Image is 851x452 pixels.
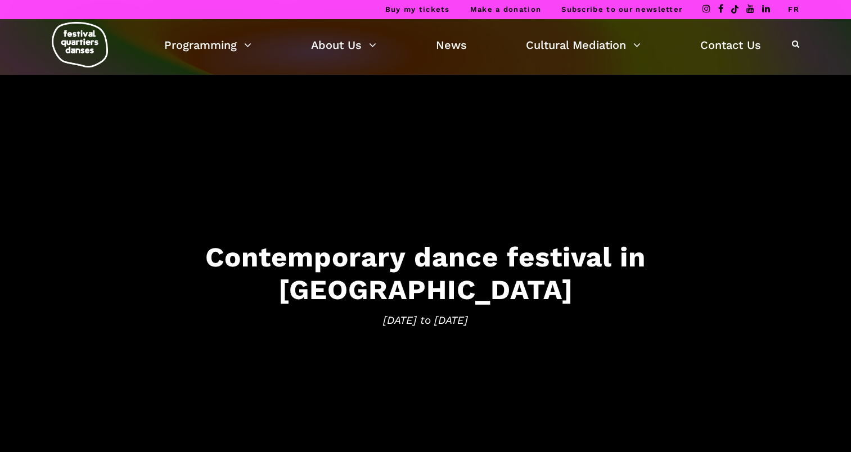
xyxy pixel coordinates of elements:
[700,35,761,55] a: Contact Us
[561,5,682,13] a: Subscribe to our newsletter
[436,35,467,55] a: News
[164,35,251,55] a: Programming
[52,22,108,67] img: logo-fqd-med
[311,35,376,55] a: About Us
[385,5,450,13] a: Buy my tickets
[470,5,542,13] a: Make a donation
[77,312,775,329] span: [DATE] to [DATE]
[526,35,641,55] a: Cultural Mediation
[77,240,775,306] h3: Contemporary dance festival in [GEOGRAPHIC_DATA]
[788,5,799,13] a: FR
